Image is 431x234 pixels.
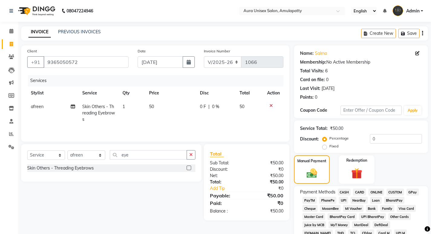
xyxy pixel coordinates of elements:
th: Total [236,86,263,100]
span: 0 F [200,104,206,110]
div: 0 [315,94,317,101]
span: NearBuy [351,197,368,204]
th: Price [145,86,196,100]
div: Discount: [205,166,247,173]
span: Admin [406,8,420,14]
div: Services [28,75,288,86]
span: MyT Money [328,221,350,228]
span: MariDeal [352,221,370,228]
div: Discount: [300,136,319,142]
span: PayTM [302,197,317,204]
span: 50 [149,104,154,109]
div: ₹50.00 [247,208,288,214]
th: Qty [119,86,145,100]
span: 1 [122,104,125,109]
div: Sub Total: [205,160,247,166]
span: Family [380,205,394,212]
a: INVOICE [28,27,51,38]
th: Action [263,86,283,100]
label: Invoice Number [204,48,230,54]
div: ₹50.00 [330,125,343,132]
img: logo [15,2,57,19]
div: 6 [325,68,328,74]
span: MI Voucher [343,205,364,212]
span: UPI [339,197,348,204]
input: Search by Name/Mobile/Email/Code [44,56,129,68]
th: Stylist [27,86,79,100]
b: 08047224946 [67,2,93,19]
img: Admin [393,5,403,16]
span: Total [210,151,224,157]
label: Fixed [329,143,338,149]
div: Balance : [205,208,247,214]
div: Total Visits: [300,68,324,74]
span: PhonePe [319,197,336,204]
button: Create New [361,29,396,38]
span: Other Cards [388,213,411,220]
th: Service [79,86,119,100]
div: ₹50.00 [247,179,288,185]
span: CUSTOM [387,189,404,196]
div: Paid: [205,199,247,207]
img: _cash.svg [303,167,320,180]
span: Master Card [302,213,325,220]
a: Add Tip [205,185,253,192]
div: Points: [300,94,314,101]
input: Search or Scan [110,150,187,160]
a: PREVIOUS INVOICES [58,29,101,35]
span: UPI BharatPay [359,213,386,220]
input: Enter Offer / Coupon Code [341,106,402,115]
span: BharatPay [384,197,405,204]
div: Skin Others - Threading Eyebrows [27,165,94,171]
span: Visa Card [397,205,416,212]
span: Cheque [302,205,318,212]
a: Salma [315,50,327,57]
div: Card on file: [300,77,325,83]
label: Percentage [329,136,349,141]
div: Coupon Code [300,107,341,114]
div: ₹50.00 [247,173,288,179]
label: Client [27,48,37,54]
label: Manual Payment [297,158,326,164]
div: Membership: [300,59,326,65]
img: _gift.svg [348,167,366,180]
div: [DATE] [322,85,335,92]
div: ₹0 [253,185,288,192]
span: DefiDeal [373,221,390,228]
span: ONLINE [368,189,384,196]
label: Redemption [346,158,367,163]
div: 0 [326,77,328,83]
span: MosamBee [320,205,341,212]
span: 50 [240,104,244,109]
div: ₹50.00 [247,160,288,166]
div: Name: [300,50,314,57]
th: Disc [196,86,236,100]
div: ₹0 [247,166,288,173]
span: CASH [338,189,351,196]
div: Total: [205,179,247,185]
div: No Active Membership [300,59,422,65]
div: ₹50.00 [247,192,288,199]
div: Net: [205,173,247,179]
span: Bank [366,205,378,212]
div: Service Total: [300,125,328,132]
div: Payable: [205,192,247,199]
div: ₹0 [247,199,288,207]
div: Last Visit: [300,85,320,92]
span: Payment Methods [300,189,335,195]
span: 0 % [212,104,219,110]
button: Apply [404,106,421,115]
span: Skin Others - Threading Eyebrows [82,104,115,122]
button: +91 [27,56,44,68]
button: Save [398,29,420,38]
span: CARD [353,189,366,196]
span: | [208,104,210,110]
label: Date [138,48,146,54]
span: Loan [370,197,382,204]
span: GPay [407,189,419,196]
span: BharatPay Card [328,213,357,220]
span: afreen [31,104,44,109]
span: Juice by MCB [302,221,326,228]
